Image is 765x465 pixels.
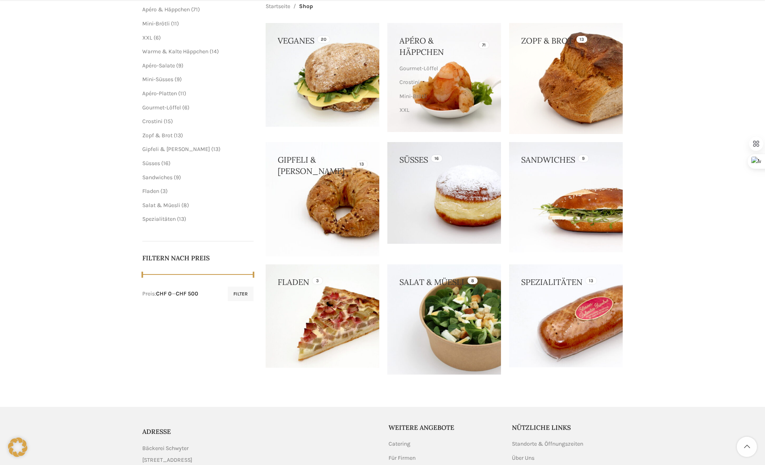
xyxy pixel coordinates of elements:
[142,160,160,167] a: Süsses
[389,454,416,462] a: Für Firmen
[266,2,290,11] a: Startseite
[142,444,189,453] span: Bäckerei Schwyter
[142,90,177,97] a: Apéro-Platten
[399,75,487,89] a: Crostini
[142,202,180,209] a: Salat & Müesli
[163,160,168,167] span: 16
[512,423,623,432] h5: Nützliche Links
[213,146,218,153] span: 13
[166,118,171,125] span: 15
[177,76,180,83] span: 9
[142,456,192,465] span: [STREET_ADDRESS]
[183,202,187,209] span: 8
[389,423,500,432] h5: Weitere Angebote
[737,437,757,457] a: Scroll to top button
[399,103,487,117] a: XXL
[180,90,184,97] span: 11
[142,34,152,41] a: XXL
[142,6,190,13] a: Apéro & Häppchen
[389,440,411,448] a: Catering
[142,188,159,195] a: Fladen
[399,90,487,103] a: Mini-Brötli
[156,34,159,41] span: 6
[176,132,181,139] span: 13
[176,290,198,297] span: CHF 500
[212,48,217,55] span: 14
[228,287,254,301] button: Filter
[142,146,210,153] a: Gipfeli & [PERSON_NAME]
[142,290,198,298] div: Preis: —
[142,62,175,69] a: Apéro-Salate
[162,188,166,195] span: 3
[399,117,487,131] a: Warme & Kalte Häppchen
[142,76,173,83] a: Mini-Süsses
[179,216,184,222] span: 13
[173,20,177,27] span: 11
[142,104,181,111] a: Gourmet-Löffel
[142,48,208,55] a: Warme & Kalte Häppchen
[142,132,173,139] a: Zopf & Brot
[299,2,313,11] span: Shop
[142,20,170,27] a: Mini-Brötli
[142,174,173,181] a: Sandwiches
[142,118,162,125] a: Crostini
[178,62,181,69] span: 9
[512,454,535,462] a: Über Uns
[156,290,172,297] span: CHF 0
[142,253,254,262] h5: Filtern nach Preis
[193,6,198,13] span: 71
[184,104,187,111] span: 6
[176,174,179,181] span: 9
[399,62,487,75] a: Gourmet-Löffel
[512,440,584,448] a: Standorte & Öffnungszeiten
[266,2,313,11] nav: Breadcrumb
[142,216,176,222] a: Spezialitäten
[142,427,171,436] span: ADRESSE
